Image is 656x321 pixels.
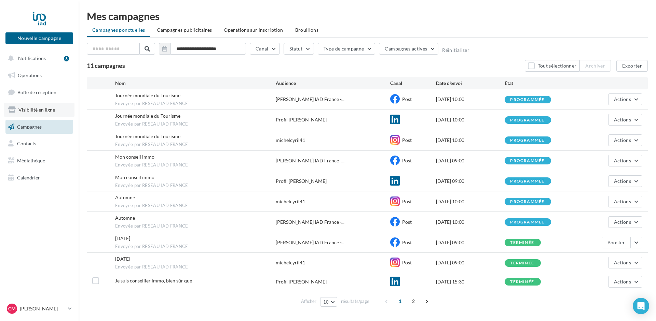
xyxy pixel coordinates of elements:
[64,56,69,61] div: 3
[525,60,579,72] button: Tout sélectionner
[608,276,642,288] button: Actions
[276,157,344,164] span: [PERSON_NAME] IAD France -...
[115,121,276,127] span: Envoyée par RESEAU IAD FRANCE
[436,157,505,164] div: [DATE] 09:00
[436,198,505,205] div: [DATE] 10:00
[4,171,74,185] a: Calendrier
[5,302,73,315] a: CM [PERSON_NAME]
[402,137,412,143] span: Post
[608,114,642,126] button: Actions
[616,60,648,72] button: Exporter
[408,296,419,307] span: 2
[115,162,276,168] span: Envoyée par RESEAU IAD FRANCE
[4,136,74,151] a: Contacts
[87,62,125,69] span: 11 campagnes
[436,259,505,266] div: [DATE] 09:00
[115,174,154,180] span: Mon conseil immo
[614,260,631,265] span: Actions
[115,256,130,262] span: Journée du patrimoine
[115,154,154,160] span: Mon conseil immo
[614,96,631,102] span: Actions
[608,134,642,146] button: Actions
[276,219,344,225] span: [PERSON_NAME] IAD France -...
[436,80,505,87] div: Date d'envoi
[115,101,276,107] span: Envoyée par RESEAU IAD FRANCE
[505,80,573,87] div: État
[402,199,412,204] span: Post
[17,89,56,95] span: Boîte de réception
[614,199,631,204] span: Actions
[115,264,276,270] span: Envoyée par RESEAU IAD FRANCE
[436,239,505,246] div: [DATE] 09:00
[4,85,74,100] a: Boîte de réception
[4,154,74,168] a: Médiathèque
[390,80,436,87] div: Canal
[320,297,338,307] button: 10
[608,216,642,228] button: Actions
[276,80,390,87] div: Audience
[608,196,642,207] button: Actions
[17,175,40,180] span: Calendrier
[276,178,327,185] div: Profil [PERSON_NAME]
[17,141,36,146] span: Contacts
[276,239,344,246] span: [PERSON_NAME] IAD France -...
[442,47,469,53] button: Réinitialiser
[4,120,74,134] a: Campagnes
[608,93,642,105] button: Actions
[614,279,631,284] span: Actions
[115,142,276,148] span: Envoyée par RESEAU IAD FRANCE
[608,257,642,268] button: Actions
[614,178,631,184] span: Actions
[224,27,283,33] span: Operations sur inscription
[276,278,327,285] div: Profil [PERSON_NAME]
[510,261,534,265] div: terminée
[602,237,631,248] button: Booster
[436,219,505,225] div: [DATE] 10:00
[395,296,406,307] span: 1
[436,278,505,285] div: [DATE] 15:30
[379,43,438,55] button: Campagnes actives
[4,103,74,117] a: Visibilité en ligne
[4,51,72,65] button: Notifications 3
[115,215,135,221] span: Automne
[115,223,276,229] span: Envoyée par RESEAU IAD FRANCE
[608,155,642,166] button: Actions
[633,298,649,314] div: Open Intercom Messenger
[385,46,427,52] span: Campagnes actives
[402,219,412,225] span: Post
[402,158,412,163] span: Post
[402,96,412,102] span: Post
[510,280,534,284] div: terminée
[115,80,276,87] div: Nom
[20,305,65,312] p: [PERSON_NAME]
[18,55,46,61] span: Notifications
[115,113,180,119] span: Journée mondiale du Tourisme
[276,198,305,205] div: michelcyril41
[87,11,648,21] div: Mes campagnes
[115,244,276,250] span: Envoyée par RESEAU IAD FRANCE
[510,240,534,245] div: terminée
[276,137,305,144] div: michelcyril41
[510,118,544,122] div: programmée
[115,133,180,139] span: Journée mondiale du Tourisme
[318,43,375,55] button: Type de campagne
[510,138,544,143] div: programmée
[284,43,314,55] button: Statut
[510,159,544,163] div: programmée
[115,203,276,209] span: Envoyée par RESEAU IAD FRANCE
[510,220,544,224] div: programmée
[608,175,642,187] button: Actions
[301,298,316,305] span: Afficher
[115,278,192,283] span: Je suis conseiller immo, bien sûr que
[436,116,505,123] div: [DATE] 10:00
[436,178,505,185] div: [DATE] 09:00
[614,117,631,122] span: Actions
[276,116,327,123] div: Profil [PERSON_NAME]
[5,32,73,44] button: Nouvelle campagne
[341,298,369,305] span: résultats/page
[17,123,42,129] span: Campagnes
[436,96,505,103] div: [DATE] 10:00
[402,260,412,265] span: Post
[115,194,135,200] span: Automne
[295,27,319,33] span: Brouillons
